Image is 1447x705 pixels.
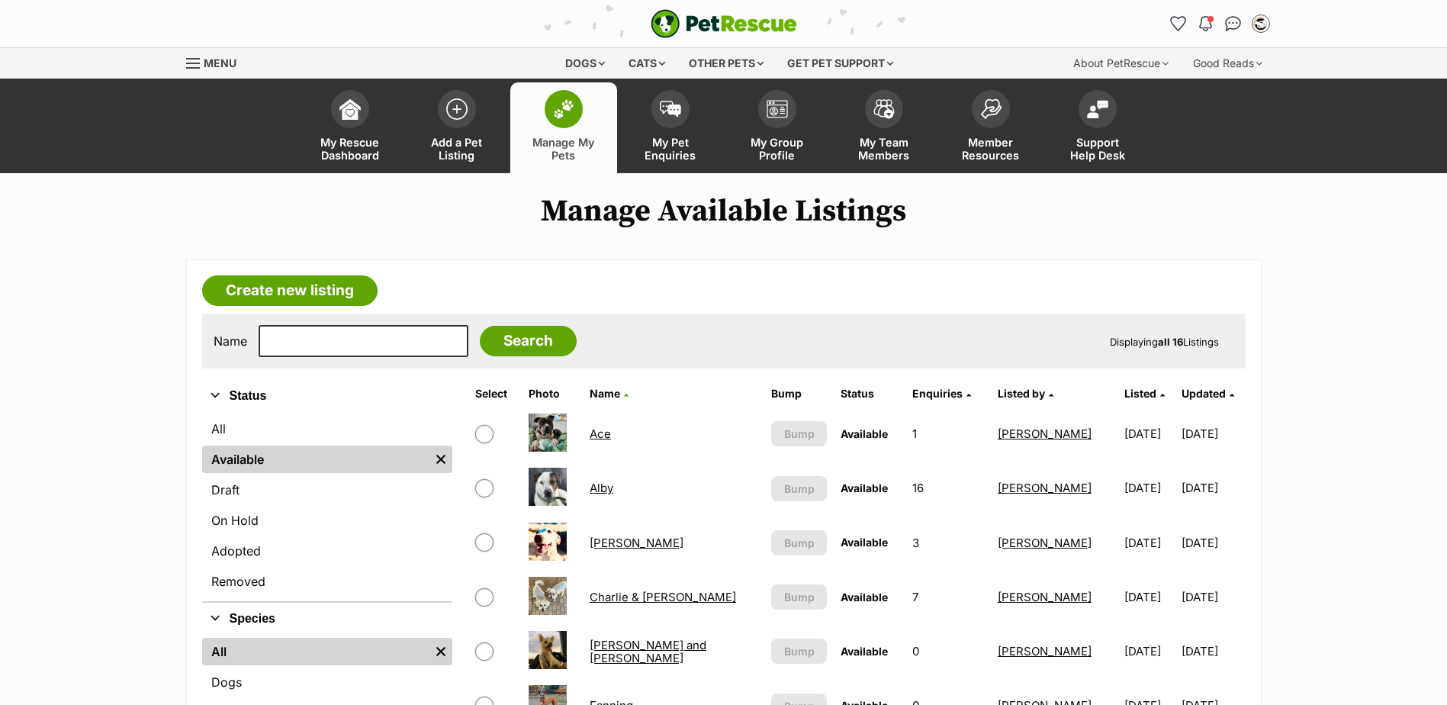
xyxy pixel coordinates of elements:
a: [PERSON_NAME] [998,644,1092,658]
a: [PERSON_NAME] [590,536,683,550]
a: Member Resources [937,82,1044,173]
span: Bump [784,643,815,659]
td: 3 [906,517,990,569]
div: Cats [618,48,676,79]
a: [PERSON_NAME] [998,427,1092,441]
a: [PERSON_NAME] [998,536,1092,550]
button: Bump [771,476,828,501]
img: chat-41dd97257d64d25036548639549fe6c8038ab92f7586957e7f3b1b290dea8141.svg [1225,16,1241,31]
a: Favourites [1166,11,1191,36]
img: notifications-46538b983faf8c2785f20acdc204bb7945ddae34d4c08c2a6579f10ce5e182be.svg [1199,16,1211,31]
img: logo-e224e6f780fb5917bec1dbf3a21bbac754714ae5b6737aabdf751b685950b380.svg [651,9,797,38]
a: Menu [186,48,247,76]
td: [DATE] [1118,462,1180,514]
a: Enquiries [912,387,971,400]
td: [DATE] [1182,625,1243,678]
button: Bump [771,639,828,664]
td: [DATE] [1182,407,1243,460]
div: Good Reads [1182,48,1273,79]
a: My Group Profile [724,82,831,173]
a: Ace [590,427,611,441]
td: [DATE] [1182,462,1243,514]
td: 7 [906,571,990,623]
a: Remove filter [429,638,452,665]
label: Name [214,334,247,348]
td: [DATE] [1118,625,1180,678]
button: Status [202,386,452,406]
span: My Group Profile [743,136,812,162]
a: My Team Members [831,82,937,173]
div: Dogs [555,48,616,79]
span: Updated [1182,387,1226,400]
a: Updated [1182,387,1234,400]
a: Adopted [202,537,452,565]
span: Support Help Desk [1063,136,1132,162]
span: Add a Pet Listing [423,136,491,162]
a: Listed by [998,387,1053,400]
span: Bump [784,481,815,497]
span: translation missing: en.admin.listings.index.attributes.enquiries [912,387,963,400]
span: Listed by [998,387,1045,400]
td: [DATE] [1118,517,1180,569]
img: help-desk-icon-fdf02630f3aa405de69fd3d07c3f3aa587a6932b1a1747fa1d2bba05be0121f9.svg [1087,100,1108,118]
input: Search [480,326,577,356]
a: Add a Pet Listing [404,82,510,173]
img: manage-my-pets-icon-02211641906a0b7f246fdf0571729dbe1e7629f14944591b6c1af311fb30b64b.svg [553,99,574,119]
span: Listed [1124,387,1156,400]
a: Conversations [1221,11,1246,36]
a: Create new listing [202,275,378,306]
img: group-profile-icon-3fa3cf56718a62981997c0bc7e787c4b2cf8bcc04b72c1350f741eb67cf2f40e.svg [767,100,788,118]
span: Displaying Listings [1110,336,1219,348]
td: [DATE] [1182,571,1243,623]
span: Available [841,427,888,440]
th: Bump [765,381,834,406]
span: Bump [784,426,815,442]
a: On Hold [202,507,452,534]
div: About PetRescue [1063,48,1179,79]
button: Species [202,609,452,629]
span: Name [590,387,620,400]
span: Available [841,645,888,658]
a: All [202,415,452,443]
img: add-pet-listing-icon-0afa8454b4691262ce3f59096e99ab1cd57d4a30225e0717b998d2c9b9846f56.svg [446,98,468,120]
button: Bump [771,530,828,555]
span: Member Resources [957,136,1025,162]
span: My Team Members [850,136,918,162]
a: Available [202,446,429,473]
td: 16 [906,462,990,514]
span: Bump [784,589,815,605]
ul: Account quick links [1166,11,1273,36]
a: Dogs [202,668,452,696]
button: My account [1249,11,1273,36]
td: 1 [906,407,990,460]
img: Shardin Carter profile pic [1253,16,1269,31]
a: [PERSON_NAME] and [PERSON_NAME] [590,638,706,665]
a: Charlie & [PERSON_NAME] [590,590,736,604]
span: Menu [204,56,236,69]
img: member-resources-icon-8e73f808a243e03378d46382f2149f9095a855e16c252ad45f914b54edf8863c.svg [980,98,1002,119]
td: [DATE] [1182,517,1243,569]
div: Other pets [678,48,774,79]
button: Notifications [1194,11,1218,36]
div: Status [202,412,452,601]
img: pet-enquiries-icon-7e3ad2cf08bfb03b45e93fb7055b45f3efa6380592205ae92323e6603595dc1f.svg [660,101,681,117]
span: My Rescue Dashboard [316,136,384,162]
span: Manage My Pets [529,136,598,162]
a: Name [590,387,629,400]
a: PetRescue [651,9,797,38]
span: Available [841,481,888,494]
a: My Pet Enquiries [617,82,724,173]
td: [DATE] [1118,571,1180,623]
th: Status [834,381,905,406]
button: Bump [771,421,828,446]
span: Available [841,536,888,549]
td: [DATE] [1118,407,1180,460]
a: Support Help Desk [1044,82,1151,173]
button: Bump [771,584,828,610]
img: team-members-icon-5396bd8760b3fe7c0b43da4ab00e1e3bb1a5d9ba89233759b79545d2d3fc5d0d.svg [873,99,895,119]
a: My Rescue Dashboard [297,82,404,173]
img: dashboard-icon-eb2f2d2d3e046f16d808141f083e7271f6b2e854fb5c12c21221c1fb7104beca.svg [339,98,361,120]
a: All [202,638,429,665]
a: [PERSON_NAME] [998,481,1092,495]
a: Draft [202,476,452,504]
